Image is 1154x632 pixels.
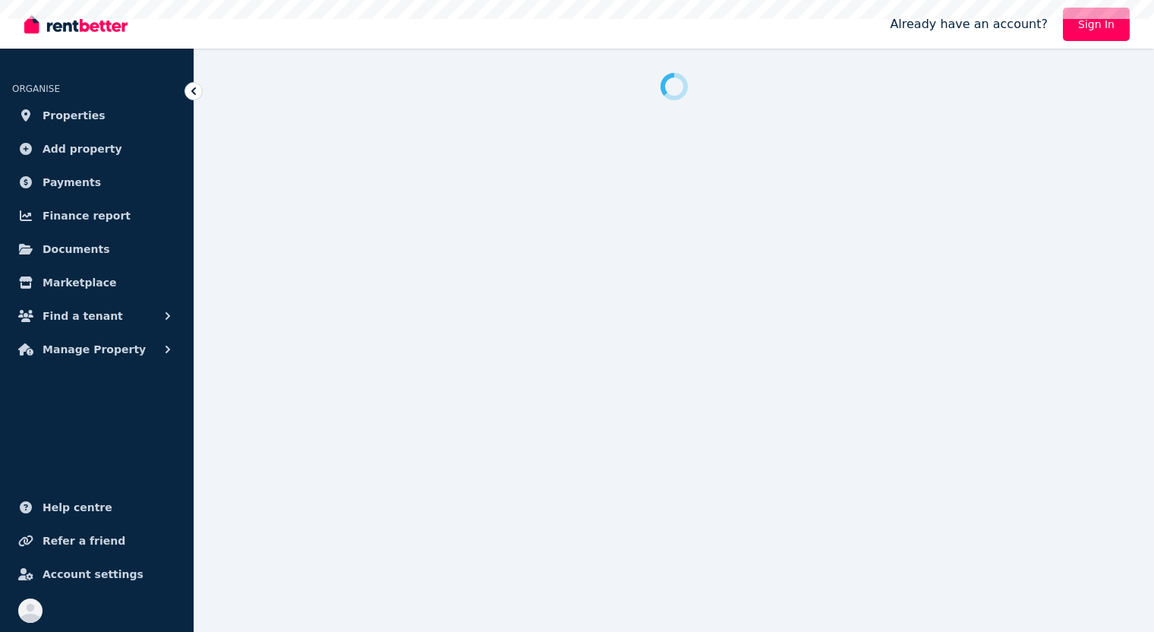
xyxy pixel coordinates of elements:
[890,15,1048,33] span: Already have an account?
[43,565,143,583] span: Account settings
[12,234,181,264] a: Documents
[12,559,181,589] a: Account settings
[43,307,123,325] span: Find a tenant
[12,334,181,365] button: Manage Property
[12,100,181,131] a: Properties
[12,134,181,164] a: Add property
[43,340,146,359] span: Manage Property
[12,492,181,523] a: Help centre
[43,173,101,191] span: Payments
[43,532,125,550] span: Refer a friend
[12,526,181,556] a: Refer a friend
[1063,8,1130,41] a: Sign In
[12,84,60,94] span: ORGANISE
[12,167,181,197] a: Payments
[12,301,181,331] button: Find a tenant
[24,13,128,36] img: RentBetter
[12,267,181,298] a: Marketplace
[43,106,106,125] span: Properties
[43,498,112,517] span: Help centre
[43,273,116,292] span: Marketplace
[43,140,122,158] span: Add property
[43,240,110,258] span: Documents
[12,201,181,231] a: Finance report
[43,207,131,225] span: Finance report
